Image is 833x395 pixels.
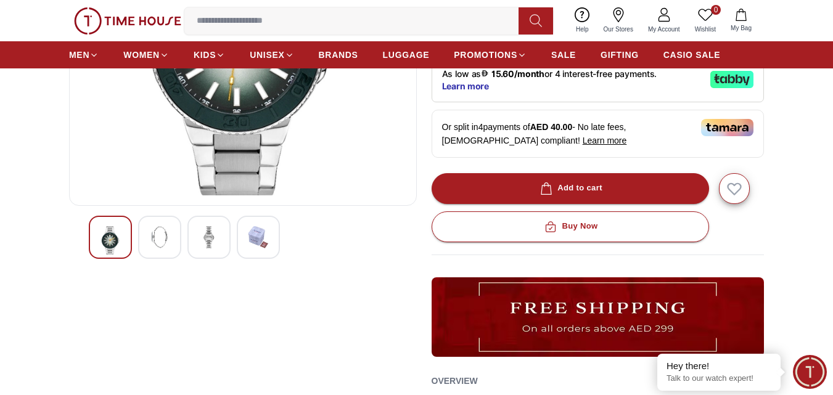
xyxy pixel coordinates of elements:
img: Lee Cooper Men's Green Dial Analog Watch - LC07945.270 [149,226,171,248]
span: CASIO SALE [663,49,721,61]
span: LUGGAGE [383,49,430,61]
span: Our Stores [599,25,638,34]
img: Lee Cooper Men's Green Dial Analog Watch - LC07945.270 [99,226,121,255]
p: Talk to our watch expert! [667,373,771,384]
img: Lee Cooper Men's Green Dial Analog Watch - LC07945.270 [198,226,220,248]
a: WOMEN [123,44,169,66]
div: Add to cart [538,181,602,195]
div: Or split in 4 payments of - No late fees, [DEMOGRAPHIC_DATA] compliant! [432,110,765,158]
span: Learn more [583,136,627,145]
a: KIDS [194,44,225,66]
span: My Bag [726,23,757,33]
a: BRANDS [319,44,358,66]
a: Help [568,5,596,36]
button: Buy Now [432,211,709,242]
div: Hey there! [667,360,771,372]
a: LUGGAGE [383,44,430,66]
a: 0Wishlist [687,5,723,36]
a: SALE [551,44,576,66]
img: ... [432,277,765,357]
img: Lee Cooper Men's Green Dial Analog Watch - LC07945.270 [247,226,269,248]
span: Wishlist [690,25,721,34]
button: My Bag [723,6,759,35]
span: UNISEX [250,49,284,61]
span: SALE [551,49,576,61]
span: GIFTING [601,49,639,61]
div: Chat Widget [793,355,827,389]
img: Tamara [701,119,753,136]
span: WOMEN [123,49,160,61]
a: GIFTING [601,44,639,66]
span: PROMOTIONS [454,49,517,61]
span: AED 40.00 [530,122,572,132]
a: CASIO SALE [663,44,721,66]
a: PROMOTIONS [454,44,527,66]
span: BRANDS [319,49,358,61]
span: My Account [643,25,685,34]
a: Our Stores [596,5,641,36]
div: Buy Now [542,219,597,234]
span: KIDS [194,49,216,61]
span: 0 [711,5,721,15]
h2: Overview [432,372,478,390]
button: Add to cart [432,173,709,204]
img: ... [74,7,181,35]
span: MEN [69,49,89,61]
a: UNISEX [250,44,293,66]
a: MEN [69,44,99,66]
span: Help [571,25,594,34]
